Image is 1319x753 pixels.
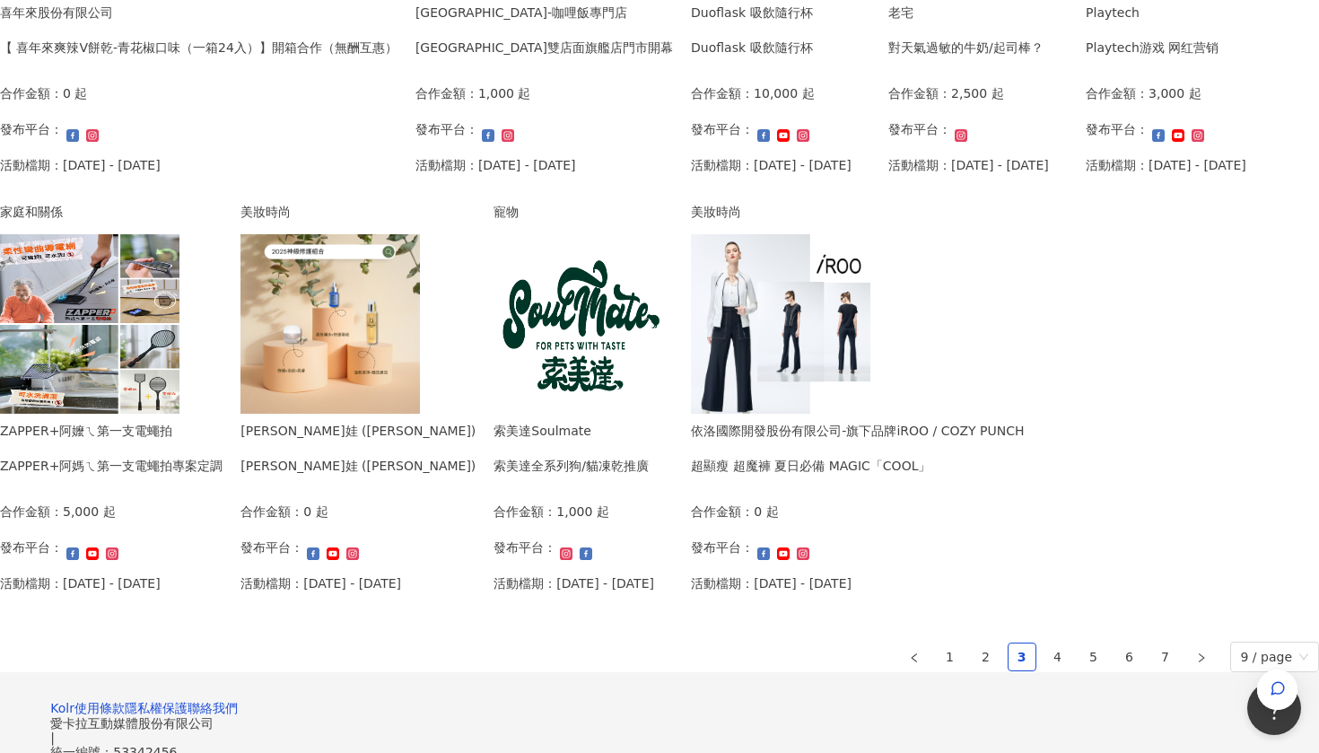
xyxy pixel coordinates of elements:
[900,643,929,671] button: left
[50,701,74,715] a: Kolr
[691,83,754,103] p: 合作金額：
[888,38,1044,57] div: 對天氣過敏的牛奶/起司棒？
[1086,38,1219,57] div: Playtech游戏 网红营销
[1079,643,1108,671] li: 5
[125,701,188,715] a: 隱私權保護
[691,3,812,22] div: Duoflask 吸飲隨行杯
[1044,643,1072,671] li: 4
[63,83,87,103] p: 0 起
[888,3,1044,22] div: 老宅
[691,421,1024,441] div: 依洛國際開發股份有限公司-旗下品牌iROO / COZY PUNCH
[691,155,852,175] p: 活動檔期：[DATE] - [DATE]
[303,502,328,521] p: 0 起
[494,421,649,441] div: 索美達Soulmate
[691,234,870,414] img: ONE TONE彩虹衣
[415,119,478,139] p: 發布平台：
[937,644,964,670] a: 1
[1152,644,1179,670] a: 7
[415,155,576,175] p: 活動檔期：[DATE] - [DATE]
[972,643,1000,671] li: 2
[63,502,116,521] p: 5,000 起
[691,119,754,139] p: 發布平台：
[240,502,303,521] p: 合作金額：
[951,83,1004,103] p: 2,500 起
[240,574,401,593] p: 活動檔期：[DATE] - [DATE]
[691,538,754,557] p: 發布平台：
[1086,83,1149,103] p: 合作金額：
[494,574,654,593] p: 活動檔期：[DATE] - [DATE]
[888,83,951,103] p: 合作金額：
[936,643,965,671] li: 1
[691,456,1024,476] div: 超顯瘦 超魔褲 夏日必備 MAGIC「COOL」
[1196,652,1207,663] span: right
[754,502,778,521] p: 0 起
[888,119,951,139] p: 發布平台：
[494,502,556,521] p: 合作金額：
[1086,119,1149,139] p: 發布平台：
[415,38,673,57] div: [GEOGRAPHIC_DATA]雙店面旗艦店門市開幕
[888,155,1049,175] p: 活動檔期：[DATE] - [DATE]
[240,538,303,557] p: 發布平台：
[691,38,812,57] div: Duoflask 吸飲隨行杯
[494,234,673,414] img: 索美達凍乾生食
[240,202,476,222] div: 美妝時尚
[1247,681,1301,735] iframe: Help Scout Beacon - Open
[240,456,476,476] div: [PERSON_NAME]娃 ([PERSON_NAME])
[1187,643,1216,671] li: Next Page
[1086,155,1246,175] p: 活動檔期：[DATE] - [DATE]
[494,538,556,557] p: 發布平台：
[50,731,55,745] span: |
[900,643,929,671] li: Previous Page
[1009,644,1035,670] a: 3
[1080,644,1107,670] a: 5
[74,701,125,715] a: 使用條款
[691,574,852,593] p: 活動檔期：[DATE] - [DATE]
[1149,83,1201,103] p: 3,000 起
[1044,644,1071,670] a: 4
[691,502,754,521] p: 合作金額：
[909,652,920,663] span: left
[478,83,531,103] p: 1,000 起
[1116,644,1143,670] a: 6
[1115,643,1144,671] li: 6
[754,83,814,103] p: 10,000 起
[556,502,609,521] p: 1,000 起
[1151,643,1180,671] li: 7
[973,644,1000,670] a: 2
[240,234,420,414] img: Diva 神級修護組合
[50,716,1269,731] div: 愛卡拉互動媒體股份有限公司
[1008,643,1036,671] li: 3
[494,202,673,222] div: 寵物
[240,421,476,441] div: [PERSON_NAME]娃 ([PERSON_NAME])
[415,83,478,103] p: 合作金額：
[188,701,238,715] a: 聯絡我們
[691,202,1024,222] div: 美妝時尚
[1241,643,1309,671] span: 9 / page
[415,3,673,22] div: [GEOGRAPHIC_DATA]-咖哩飯專門店
[1086,3,1219,22] div: Playtech
[494,456,649,476] div: 索美達全系列狗/貓凍乾推廣
[1187,643,1216,671] button: right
